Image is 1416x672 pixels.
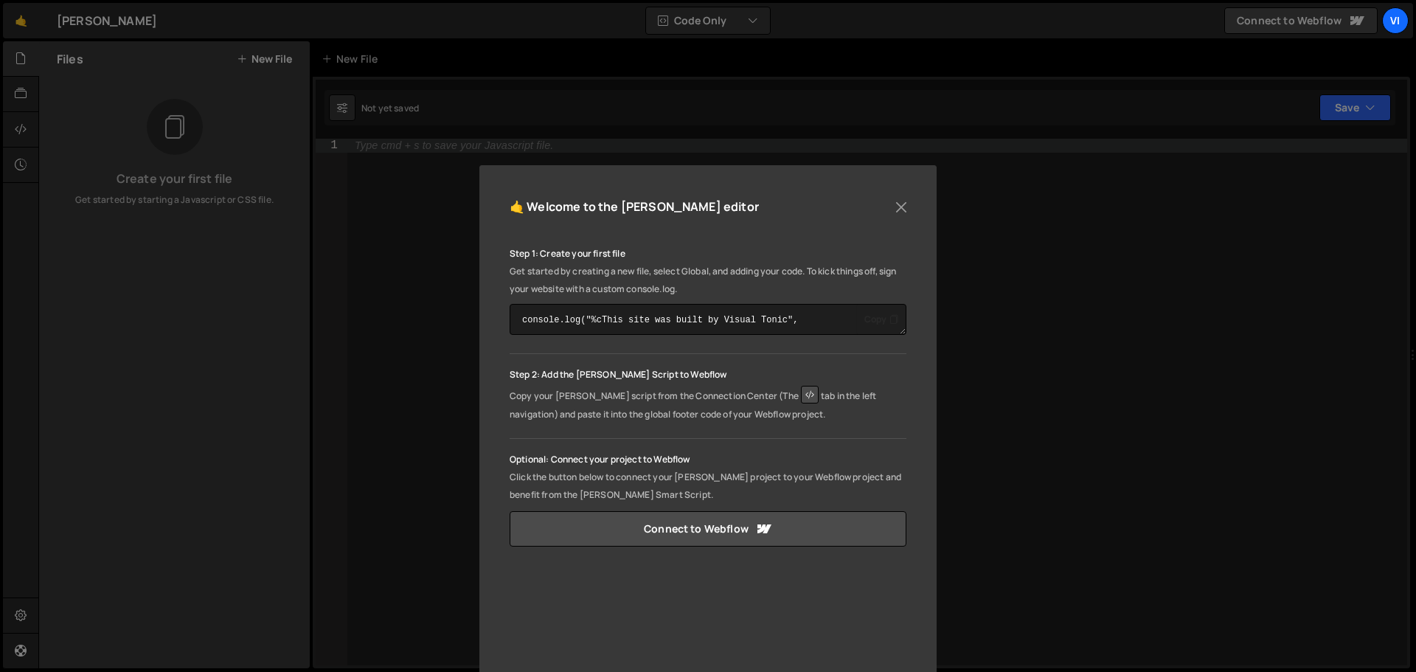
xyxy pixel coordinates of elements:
[510,366,906,384] p: Step 2: Add the [PERSON_NAME] Script to Webflow
[1382,7,1409,34] a: Vi
[510,245,906,263] p: Step 1: Create your first file
[510,384,906,423] p: Copy your [PERSON_NAME] script from the Connection Center (The tab in the left navigation) and pa...
[510,511,906,547] a: Connect to Webflow
[510,195,759,218] h5: 🤙 Welcome to the [PERSON_NAME] editor
[510,263,906,298] p: Get started by creating a new file, select Global, and adding your code. To kick things off, sign...
[856,304,906,335] button: Copy
[856,304,906,335] div: Button group with nested dropdown
[510,468,906,504] p: Click the button below to connect your [PERSON_NAME] project to your Webflow project and benefit ...
[510,451,906,468] p: Optional: Connect your project to Webflow
[510,304,906,335] textarea: console.log("%cThis site was built by Visual Tonic", "background:blue;color:#fff;padding: 8px;");
[890,196,912,218] button: Close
